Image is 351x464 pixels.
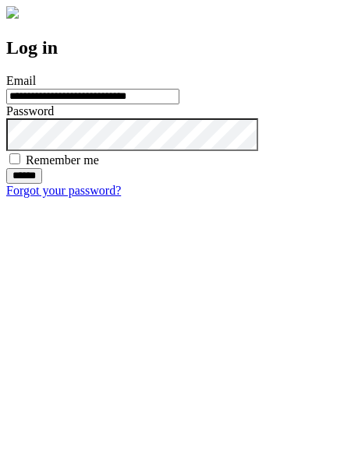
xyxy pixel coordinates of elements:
[6,184,121,197] a: Forgot your password?
[26,153,99,167] label: Remember me
[6,74,36,87] label: Email
[6,37,345,58] h2: Log in
[6,104,54,118] label: Password
[6,6,19,19] img: logo-4e3dc11c47720685a147b03b5a06dd966a58ff35d612b21f08c02c0306f2b779.png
